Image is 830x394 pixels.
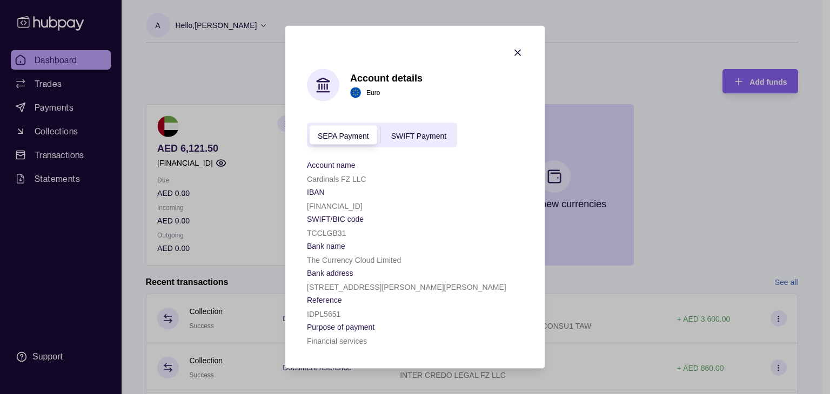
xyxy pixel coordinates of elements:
[307,161,356,169] p: Account name
[307,202,363,210] p: [FINANCIAL_ID]
[391,131,446,140] span: SWIFT Payment
[307,229,346,237] p: TCCLGB31
[307,323,374,331] p: Purpose of payment
[307,242,345,250] p: Bank name
[307,123,457,147] div: accountIndex
[318,131,369,140] span: SEPA Payment
[307,296,342,304] p: Reference
[307,188,325,196] p: IBAN
[307,256,401,264] p: The Currency Cloud Limited
[366,86,380,98] p: Euro
[307,269,353,277] p: Bank address
[307,283,506,291] p: [STREET_ADDRESS][PERSON_NAME][PERSON_NAME]
[307,215,364,223] p: SWIFT/BIC code
[307,337,367,345] p: Financial services
[307,175,366,184] p: Cardinals FZ LLC
[307,310,340,318] p: IDPL5651
[350,87,361,98] img: eu
[350,72,423,84] h1: Account details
